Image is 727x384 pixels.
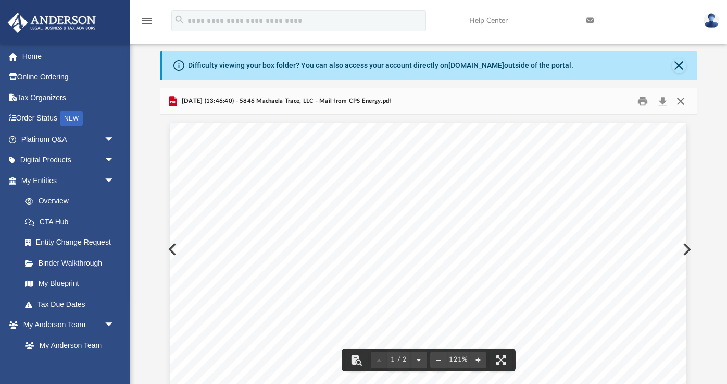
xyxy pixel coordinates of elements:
a: Platinum Q&Aarrow_drop_down [7,129,130,150]
i: search [174,14,185,26]
span: arrow_drop_down [104,170,125,191]
a: menu [141,20,153,27]
div: NEW [60,111,83,126]
button: Print [632,93,653,109]
i: menu [141,15,153,27]
span: arrow_drop_down [104,129,125,150]
button: Close [672,58,686,73]
a: [DOMAIN_NAME] [448,61,504,69]
a: My Blueprint [15,273,125,294]
span: arrow_drop_down [104,150,125,171]
div: Difficulty viewing your box folder? You can also access your account directly on outside of the p... [188,60,573,71]
a: My Anderson Team [15,335,120,356]
a: Order StatusNEW [7,108,130,129]
img: Anderson Advisors Platinum Portal [5,13,99,33]
button: Previous File [160,235,183,264]
a: Online Ordering [7,67,130,88]
a: Tax Due Dates [15,294,130,315]
button: Download [653,93,672,109]
a: My Anderson Teamarrow_drop_down [7,315,125,335]
a: Entity Change Request [15,232,130,253]
a: Binder Walkthrough [15,253,130,273]
a: CTA Hub [15,211,130,232]
div: Document Viewer [160,115,697,384]
a: My Entitiesarrow_drop_down [7,170,130,191]
a: Home [7,46,130,67]
img: User Pic [704,13,719,28]
a: Tax Organizers [7,87,130,108]
span: [DATE] (13:46:40) - 5846 Machaela Trace, LLC - Mail from CPS Energy.pdf [179,97,391,106]
a: Digital Productsarrow_drop_down [7,150,130,171]
a: Overview [15,191,130,212]
div: File preview [160,115,697,384]
button: Close [671,93,690,109]
span: arrow_drop_down [104,315,125,336]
